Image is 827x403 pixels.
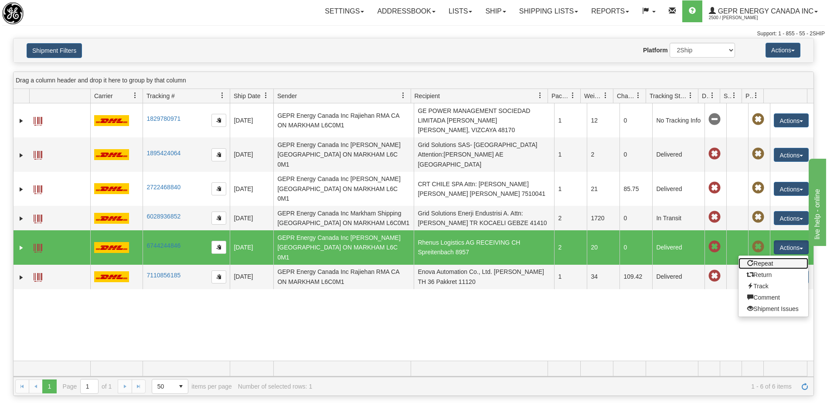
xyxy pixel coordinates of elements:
td: No Tracking Info [652,103,704,137]
span: Tracking # [146,92,175,100]
td: Grid Solutions SAS- [GEOGRAPHIC_DATA] Attention:[PERSON_NAME] AE [GEOGRAPHIC_DATA] [414,137,554,171]
span: 2500 / [PERSON_NAME] [709,14,774,22]
td: Rhenus Logistics AG RECEIVING CH Spreitenbach 8957 [414,230,554,264]
a: Return [739,269,808,280]
span: GEPR Energy Canada Inc [716,7,813,15]
iframe: chat widget [807,157,826,246]
img: 7 - DHL_Worldwide [94,271,129,282]
a: Refresh [798,379,812,393]
td: 34 [587,265,619,289]
span: 50 [157,382,169,391]
span: Late [708,241,721,253]
span: Delivery Status [702,92,709,100]
td: 20 [587,230,619,264]
span: Packages [551,92,570,100]
a: Recipient filter column settings [533,88,548,103]
a: Reports [585,0,636,22]
a: Ship Date filter column settings [259,88,273,103]
td: [DATE] [230,230,273,264]
td: [DATE] [230,206,273,230]
td: 1 [554,265,587,289]
span: Page of 1 [63,379,112,394]
img: 7 - DHL_Worldwide [94,115,129,126]
a: Shipment Issues filter column settings [727,88,742,103]
a: Shipment Issues [739,303,808,314]
div: Support: 1 - 855 - 55 - 2SHIP [2,30,825,38]
a: 2722468840 [146,184,180,191]
td: Grid Solutions Enerji Endustrisi A. Attn: [PERSON_NAME] TR KOCAELI GEBZE 41410 [414,206,554,230]
button: Actions [774,113,809,127]
span: Late [708,211,721,223]
span: Late [708,270,721,282]
a: Delivery Status filter column settings [705,88,720,103]
img: 7 - DHL_Worldwide [94,242,129,253]
td: Delivered [652,230,704,264]
a: 1829780971 [146,115,180,122]
span: No Tracking Info [708,113,721,126]
span: Pickup Not Assigned [752,241,764,253]
a: Pickup Status filter column settings [749,88,763,103]
button: Copy to clipboard [211,270,226,283]
td: GEPR Energy Canada Inc Rajiehan RMA CA ON MARKHAM L6C0M1 [273,265,414,289]
a: Sender filter column settings [396,88,411,103]
a: Addressbook [371,0,442,22]
td: Delivered [652,265,704,289]
a: GEPR Energy Canada Inc 2500 / [PERSON_NAME] [702,0,824,22]
span: select [174,379,188,393]
td: [DATE] [230,137,273,171]
td: 2 [554,230,587,264]
button: Actions [774,211,809,225]
a: Carrier filter column settings [128,88,143,103]
td: 1 [554,137,587,171]
td: GEPR Energy Canada Inc [PERSON_NAME] [GEOGRAPHIC_DATA] ON MARKHAM L6C 0M1 [273,230,414,264]
label: Platform [643,46,668,55]
a: 6744244846 [146,242,180,249]
span: Shipment Issues [724,92,731,100]
span: Carrier [94,92,113,100]
button: Copy to clipboard [211,114,226,127]
a: Shipping lists [513,0,585,22]
a: Label [34,211,42,225]
span: Weight [584,92,602,100]
td: 2 [587,137,619,171]
td: 0 [619,230,652,264]
span: Pickup Status [745,92,753,100]
a: Expand [17,185,26,194]
td: 1 [554,103,587,137]
a: Expand [17,151,26,160]
td: In Transit [652,206,704,230]
a: Tracking Status filter column settings [683,88,698,103]
a: Weight filter column settings [598,88,613,103]
a: 7110856185 [146,272,180,279]
td: 0 [619,206,652,230]
span: Page sizes drop down [152,379,188,394]
button: Actions [774,182,809,196]
div: Number of selected rows: 1 [238,383,312,390]
span: items per page [152,379,232,394]
a: Label [34,181,42,195]
td: 2 [554,206,587,230]
a: Charge filter column settings [631,88,646,103]
input: Page 1 [81,379,98,393]
td: 21 [587,172,619,206]
span: Recipient [415,92,440,100]
a: Comment [739,292,808,303]
button: Actions [774,148,809,162]
td: [DATE] [230,265,273,289]
button: Shipment Filters [27,43,82,58]
a: Label [34,147,42,161]
td: GEPR Energy Canada Inc [PERSON_NAME] [GEOGRAPHIC_DATA] ON MARKHAM L6C 0M1 [273,172,414,206]
span: Late [708,148,721,160]
td: Delivered [652,137,704,171]
a: Label [34,269,42,283]
button: Copy to clipboard [211,182,226,195]
span: Tracking Status [650,92,687,100]
td: 85.75 [619,172,652,206]
a: Track [739,280,808,292]
td: Delivered [652,172,704,206]
a: Tracking # filter column settings [215,88,230,103]
a: Expand [17,214,26,223]
a: Expand [17,116,26,125]
a: Expand [17,273,26,282]
a: Repeat [739,258,808,269]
